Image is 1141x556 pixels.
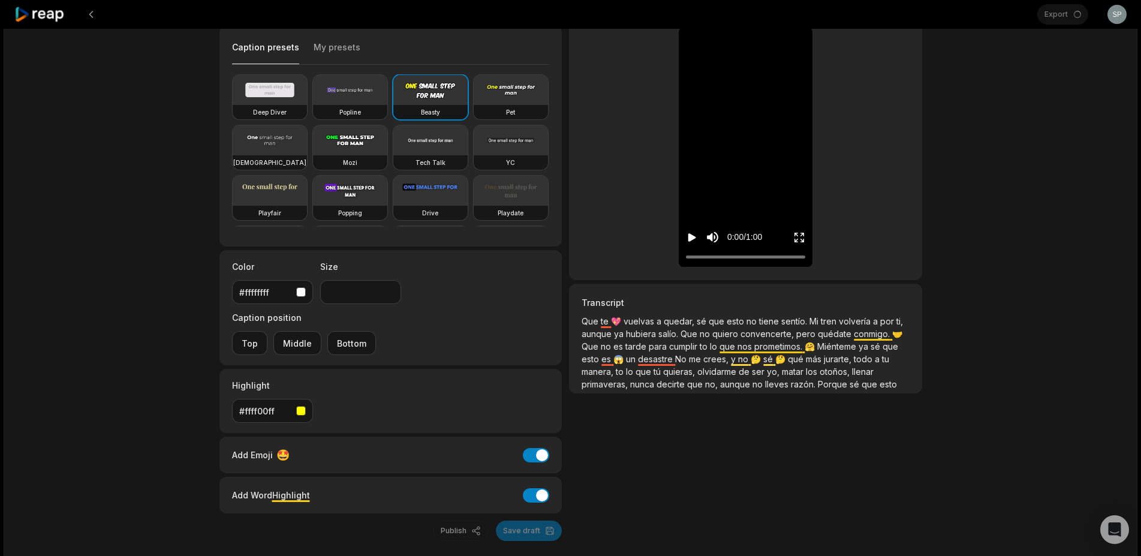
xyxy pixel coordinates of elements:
span: a [657,316,664,326]
span: matar los [782,366,820,377]
span: aunque [582,329,614,339]
span: de [739,366,752,377]
span: to [616,366,626,377]
div: Open Intercom Messenger [1100,515,1129,544]
span: Add Emoji [232,449,273,461]
span: para [649,341,669,351]
span: quédate [818,329,854,339]
span: que [687,379,705,389]
span: ya [614,329,626,339]
span: primaveras, [582,379,630,389]
button: Play video [686,226,698,248]
span: esto [727,316,746,326]
h3: Tech Talk [416,158,445,167]
span: cumplir [669,341,700,351]
span: Que no [582,341,613,351]
span: convencerte, [740,329,796,339]
span: Que [582,316,601,326]
span: quiero [712,329,740,339]
span: lleves [765,379,791,389]
span: decirte [657,379,687,389]
h3: Transcript [582,296,909,309]
div: #ffff00ff [239,405,291,417]
span: desastre [638,354,675,364]
span: olvidarme [697,366,739,377]
span: Miénteme [817,341,859,351]
h3: [DEMOGRAPHIC_DATA] [233,158,306,167]
span: hubiera [626,329,658,339]
span: no, [705,379,720,389]
div: #ffffffff [239,286,291,299]
span: No [675,354,689,364]
span: sé [850,379,862,389]
span: quedar, [664,316,697,326]
span: es [601,354,613,364]
button: Publish [433,521,489,541]
span: to [700,341,710,351]
span: aunque [720,379,752,389]
span: lo [626,366,636,377]
span: ser [752,366,767,377]
label: Caption position [232,311,376,324]
span: llenar [852,366,874,377]
span: a [875,354,882,364]
span: 🤩 [276,447,290,463]
span: sentío. [781,316,809,326]
h3: YC [506,158,515,167]
span: no [700,329,712,339]
h3: Playfair [258,208,281,218]
span: ti, [896,316,903,326]
span: manera, [582,366,616,377]
span: es tarde [613,341,649,351]
span: nunca [630,379,657,389]
label: Color [232,260,313,273]
button: Top [232,331,267,355]
div: 0:00 / 1:00 [727,231,762,244]
span: tu [882,354,889,364]
button: #ffffffff [232,280,313,304]
button: Bottom [327,331,376,355]
span: sé [697,316,709,326]
span: pero [796,329,818,339]
h3: Popline [339,107,361,117]
span: que [862,379,880,389]
span: Porque [818,379,850,389]
h3: Beasty [421,107,440,117]
span: ya sé [859,341,883,351]
span: Mi tren volvería [809,316,873,326]
h3: Deep Diver [253,107,287,117]
span: qué [788,354,806,364]
span: vuelvas [624,316,657,326]
span: salío. [658,329,681,339]
button: My presets [314,41,360,64]
span: esto [880,379,897,389]
h3: Popping [338,208,362,218]
span: sé [763,354,775,364]
span: otoños, [820,366,852,377]
span: razón. [791,379,818,389]
h3: Pet [506,107,515,117]
div: Add Word [232,487,310,503]
button: Enter Fullscreen [793,226,805,248]
span: no [746,316,759,326]
span: más [806,354,824,364]
span: yo, [767,366,782,377]
h3: Mozi [343,158,357,167]
span: te [601,316,611,326]
span: que [709,316,727,326]
button: Caption presets [232,41,299,65]
span: Highlight [272,490,310,500]
p: 💖 🤝 🤗 😱 🤔 🤔 [582,315,909,390]
span: a por [873,316,896,326]
span: un [626,354,638,364]
span: lo [710,341,719,351]
button: Middle [273,331,321,355]
span: todo [854,354,875,364]
span: que [636,366,654,377]
span: que [883,341,898,351]
span: conmigo. [854,329,892,339]
span: que nos prometimos. [719,341,805,351]
label: Size [320,260,401,273]
h3: Drive [422,208,438,218]
button: Mute sound [705,230,720,245]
